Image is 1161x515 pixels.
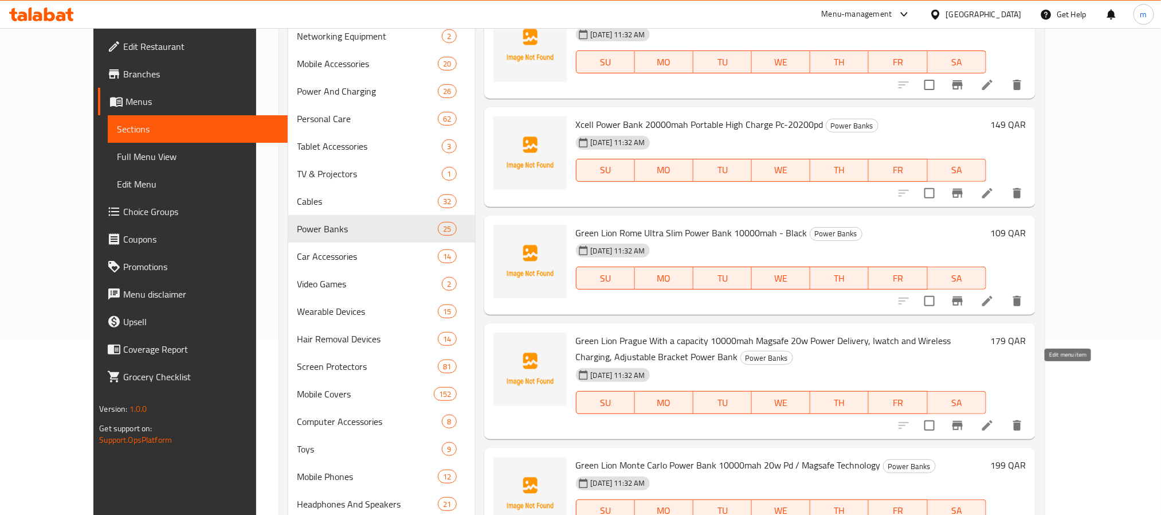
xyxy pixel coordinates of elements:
[98,60,287,88] a: Branches
[576,159,635,182] button: SU
[438,86,456,97] span: 26
[434,389,456,400] span: 152
[297,497,438,511] span: Headphones And Speakers
[1003,287,1031,315] button: delete
[741,352,793,365] span: Power Banks
[123,315,278,329] span: Upsell
[442,415,456,428] div: items
[438,196,456,207] span: 32
[442,31,456,42] span: 2
[752,159,810,182] button: WE
[946,8,1022,21] div: [GEOGRAPHIC_DATA]
[826,119,878,132] span: Power Banks
[98,33,287,60] a: Edit Restaurant
[883,459,936,473] div: Power Banks
[991,457,1026,473] h6: 199 QAR
[640,395,689,411] span: MO
[108,170,287,198] a: Edit Menu
[442,279,456,290] span: 2
[756,162,806,178] span: WE
[98,198,287,225] a: Choice Groups
[98,88,287,115] a: Menus
[438,222,456,236] div: items
[873,270,923,287] span: FR
[123,260,278,274] span: Promotions
[438,471,456,482] span: 12
[586,137,650,148] span: [DATE] 11:32 AM
[698,395,747,411] span: TU
[297,112,438,126] span: Personal Care
[288,408,475,435] div: Computer Accessories8
[297,415,442,428] div: Computer Accessories
[98,253,287,280] a: Promotions
[815,395,864,411] span: TH
[698,54,747,71] span: TU
[99,401,127,416] span: Version:
[297,57,438,71] span: Mobile Accessories
[756,54,806,71] span: WE
[869,267,927,290] button: FR
[288,22,475,50] div: Networking Equipment2
[581,270,630,287] span: SU
[288,435,475,463] div: Toys9
[810,391,869,414] button: TH
[297,360,438,373] div: Screen Protectors
[442,277,456,291] div: items
[297,442,442,456] div: Toys
[108,143,287,170] a: Full Menu View
[693,267,752,290] button: TU
[944,180,971,207] button: Branch-specific-item
[117,150,278,163] span: Full Menu View
[438,114,456,124] span: 62
[288,298,475,325] div: Wearable Devices15
[297,277,442,291] div: Video Games
[576,267,635,290] button: SU
[640,54,689,71] span: MO
[442,167,456,181] div: items
[442,169,456,180] span: 1
[442,29,456,43] div: items
[98,363,287,391] a: Grocery Checklist
[297,249,438,263] span: Car Accessories
[288,215,475,243] div: Power Banks25
[928,267,986,290] button: SA
[576,457,881,474] span: Green Lion Monte Carlo Power Bank 10000mah 20w Pd / Magsafe Technology
[288,105,475,132] div: Personal Care62
[756,395,806,411] span: WE
[438,194,456,208] div: items
[123,67,278,81] span: Branches
[297,29,442,43] span: Networking Equipment
[434,387,456,401] div: items
[442,442,456,456] div: items
[932,395,982,411] span: SA
[991,116,1026,132] h6: 149 QAR
[297,305,438,318] span: Wearable Devices
[288,77,475,105] div: Power And Charging26
[288,160,475,188] div: TV & Projectors1
[438,332,456,346] div: items
[438,224,456,235] span: 25
[438,361,456,372] span: 81
[698,270,747,287] span: TU
[586,370,650,381] span: [DATE] 11:32 AM
[586,245,650,256] span: [DATE] 11:32 AM
[815,162,864,178] span: TH
[576,332,951,365] span: Green Lion Prague With a capacity 10000mah Magsafe 20w Power Delivery, Iwatch and Wireless Chargi...
[586,478,650,489] span: [DATE] 11:32 AM
[438,360,456,373] div: items
[873,162,923,178] span: FR
[884,460,935,473] span: Power Banks
[297,332,438,346] div: Hair Removal Devices
[815,270,864,287] span: TH
[873,54,923,71] span: FR
[297,139,442,153] span: Tablet Accessories
[869,159,927,182] button: FR
[442,416,456,427] span: 8
[438,499,456,510] span: 21
[1003,412,1031,439] button: delete
[288,132,475,160] div: Tablet Accessories3
[944,412,971,439] button: Branch-specific-item
[635,50,693,73] button: MO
